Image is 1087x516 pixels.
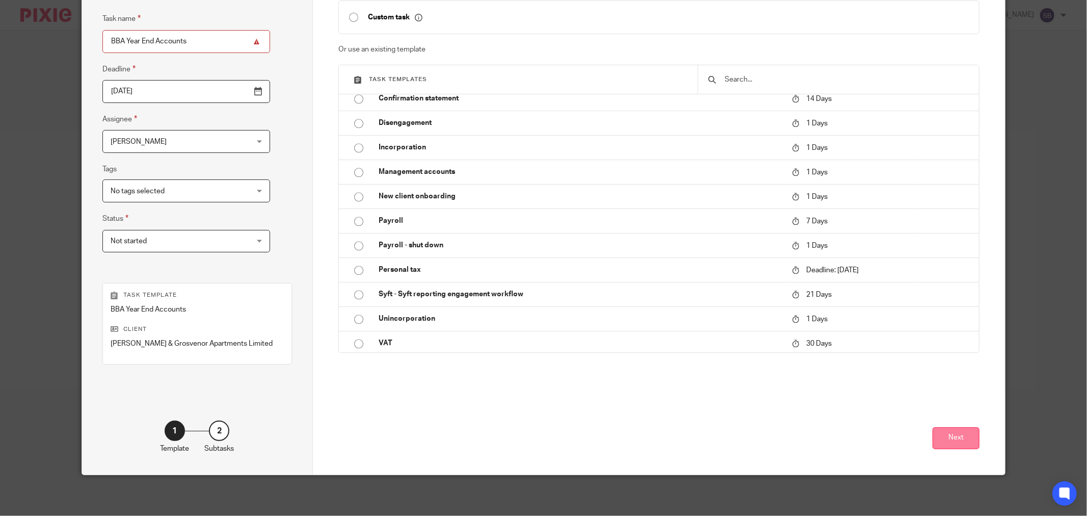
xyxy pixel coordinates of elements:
[806,217,828,224] span: 7 Days
[379,314,782,324] p: Unincorporation
[102,213,128,224] label: Status
[806,340,832,347] span: 30 Days
[806,119,828,126] span: 1 Days
[338,44,979,55] p: Or use an existing template
[111,138,167,145] span: [PERSON_NAME]
[806,315,828,322] span: 1 Days
[102,13,141,24] label: Task name
[379,142,782,152] p: Incorporation
[806,144,828,151] span: 1 Days
[379,167,782,177] p: Management accounts
[165,421,185,441] div: 1
[806,193,828,200] span: 1 Days
[102,30,270,53] input: Task name
[806,266,859,273] span: Deadline: [DATE]
[933,427,979,449] button: Next
[379,338,782,348] p: VAT
[806,168,828,175] span: 1 Days
[806,291,832,298] span: 21 Days
[111,325,284,333] p: Client
[111,238,147,245] span: Not started
[379,240,782,250] p: Payroll - shut down
[102,80,270,103] input: Pick a date
[379,216,782,226] p: Payroll
[379,93,782,104] p: Confirmation statement
[368,13,422,22] p: Custom task
[111,291,284,299] p: Task template
[102,164,117,174] label: Tags
[111,188,165,195] span: No tags selected
[209,421,229,441] div: 2
[379,118,782,128] p: Disengagement
[160,444,189,454] p: Template
[111,339,284,349] p: [PERSON_NAME] & Grosvenor Apartments Limited
[379,191,782,201] p: New client onboarding
[379,289,782,299] p: Syft - Syft reporting engagement workflow
[111,304,284,315] p: BBA Year End Accounts
[102,63,136,75] label: Deadline
[102,113,137,125] label: Assignee
[379,265,782,275] p: Personal tax
[369,76,427,82] span: Task templates
[806,242,828,249] span: 1 Days
[204,444,234,454] p: Subtasks
[724,74,969,85] input: Search...
[806,95,832,102] span: 14 Days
